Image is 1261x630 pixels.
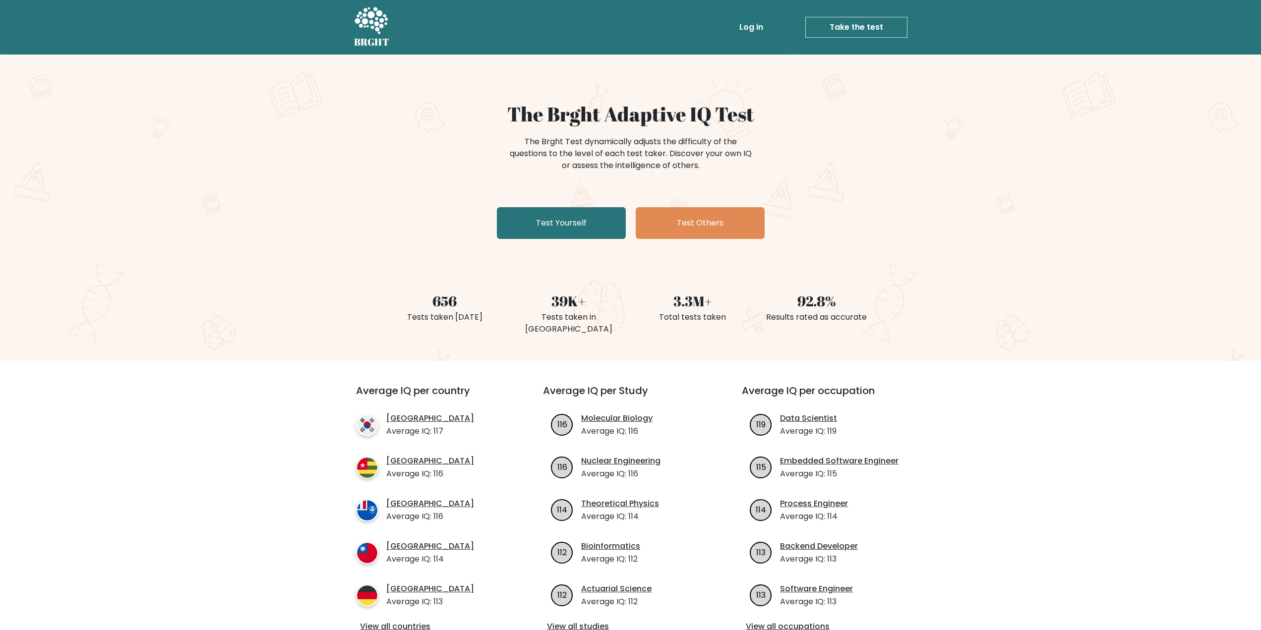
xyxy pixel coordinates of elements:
[497,207,626,239] a: Test Yourself
[735,17,767,37] a: Log in
[356,457,378,479] img: country
[386,553,474,565] p: Average IQ: 114
[354,36,390,48] h5: BRGHT
[581,498,659,510] a: Theoretical Physics
[756,504,766,515] text: 114
[581,511,659,522] p: Average IQ: 114
[356,499,378,521] img: country
[780,468,899,480] p: Average IQ: 115
[356,542,378,564] img: country
[637,311,749,323] div: Total tests taken
[356,385,507,408] h3: Average IQ per country
[581,455,661,467] a: Nuclear Engineering
[386,596,474,608] p: Average IQ: 113
[356,584,378,607] img: country
[805,17,907,38] a: Take the test
[543,385,718,408] h3: Average IQ per Study
[581,583,652,595] a: Actuarial Science
[756,589,766,600] text: 113
[513,290,625,311] div: 39K+
[742,385,917,408] h3: Average IQ per occupation
[761,311,873,323] div: Results rated as accurate
[756,418,766,430] text: 119
[389,290,501,311] div: 656
[636,207,765,239] a: Test Others
[557,418,567,430] text: 116
[557,546,567,558] text: 112
[354,4,390,51] a: BRGHT
[386,498,474,510] a: [GEOGRAPHIC_DATA]
[780,511,848,522] p: Average IQ: 114
[386,425,474,437] p: Average IQ: 117
[581,468,661,480] p: Average IQ: 116
[756,546,766,558] text: 113
[557,461,567,472] text: 116
[386,468,474,480] p: Average IQ: 116
[581,412,653,424] a: Molecular Biology
[780,412,837,424] a: Data Scientist
[386,412,474,424] a: [GEOGRAPHIC_DATA]
[581,425,653,437] p: Average IQ: 116
[637,290,749,311] div: 3.3M+
[581,596,652,608] p: Average IQ: 112
[581,540,640,552] a: Bioinformatics
[780,596,853,608] p: Average IQ: 113
[780,498,848,510] a: Process Engineer
[389,311,501,323] div: Tests taken [DATE]
[386,455,474,467] a: [GEOGRAPHIC_DATA]
[386,540,474,552] a: [GEOGRAPHIC_DATA]
[557,589,567,600] text: 112
[780,425,837,437] p: Average IQ: 119
[780,540,858,552] a: Backend Developer
[581,553,640,565] p: Average IQ: 112
[780,455,899,467] a: Embedded Software Engineer
[761,290,873,311] div: 92.8%
[356,414,378,436] img: country
[557,504,567,515] text: 114
[513,311,625,335] div: Tests taken in [GEOGRAPHIC_DATA]
[507,136,755,172] div: The Brght Test dynamically adjusts the difficulty of the questions to the level of each test take...
[386,583,474,595] a: [GEOGRAPHIC_DATA]
[386,511,474,522] p: Average IQ: 116
[389,102,873,126] h1: The Brght Adaptive IQ Test
[756,461,766,472] text: 115
[780,583,853,595] a: Software Engineer
[780,553,858,565] p: Average IQ: 113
